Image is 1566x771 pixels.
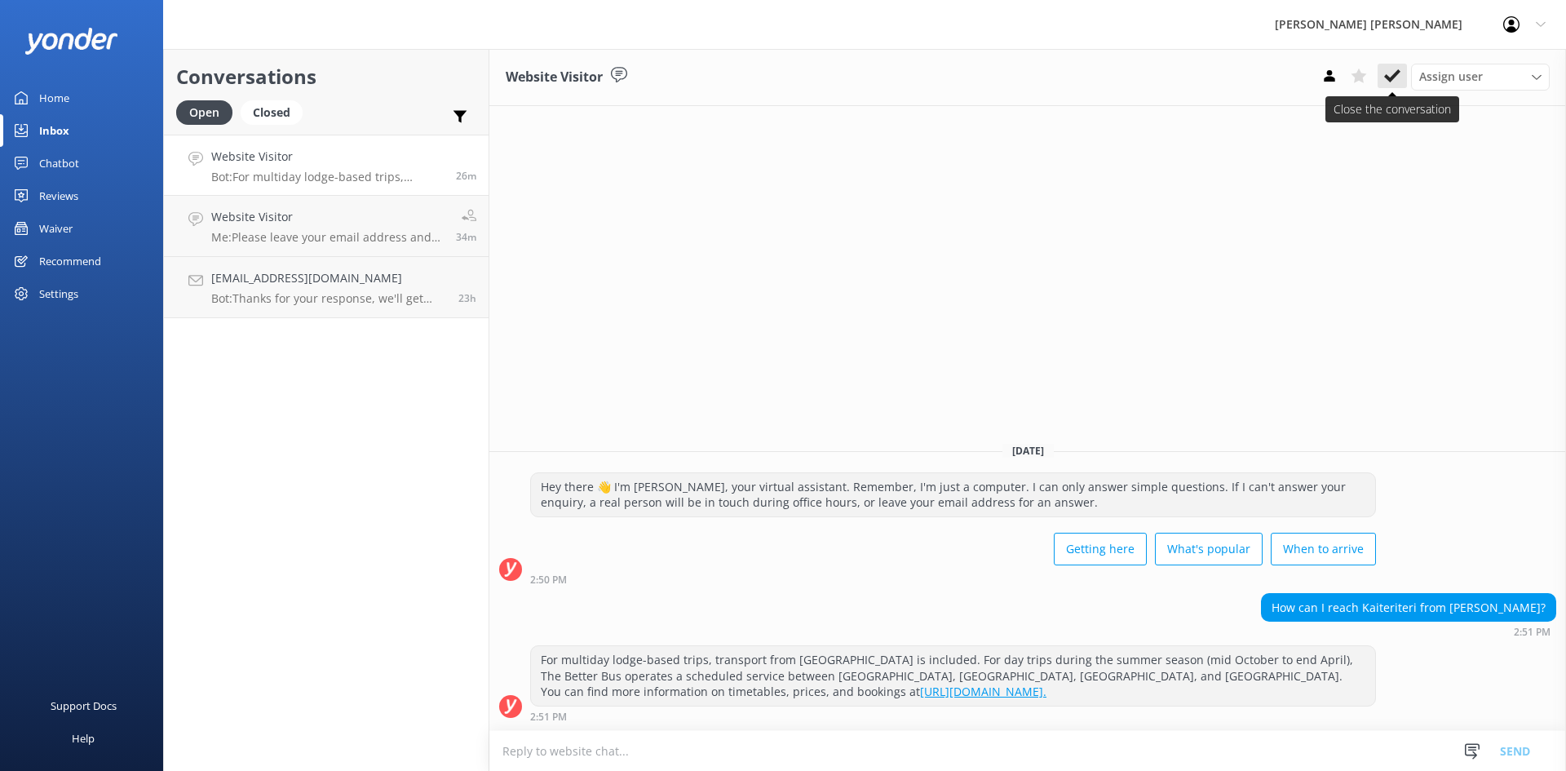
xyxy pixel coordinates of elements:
[1002,444,1054,458] span: [DATE]
[164,257,489,318] a: [EMAIL_ADDRESS][DOMAIN_NAME]Bot:Thanks for your response, we'll get back to you as soon as we can...
[530,574,1376,585] div: Aug 23 2025 02:50pm (UTC +12:00) Pacific/Auckland
[1411,64,1550,90] div: Assign User
[39,114,69,147] div: Inbox
[1155,533,1263,565] button: What's popular
[458,291,476,305] span: Aug 22 2025 03:23pm (UTC +12:00) Pacific/Auckland
[211,291,446,306] p: Bot: Thanks for your response, we'll get back to you as soon as we can during opening hours.
[1514,627,1551,637] strong: 2:51 PM
[1054,533,1147,565] button: Getting here
[530,712,567,722] strong: 2:51 PM
[39,212,73,245] div: Waiver
[530,711,1376,722] div: Aug 23 2025 02:51pm (UTC +12:00) Pacific/Auckland
[164,135,489,196] a: Website VisitorBot:For multiday lodge-based trips, transport from [GEOGRAPHIC_DATA] is included. ...
[1261,626,1556,637] div: Aug 23 2025 02:51pm (UTC +12:00) Pacific/Auckland
[211,208,444,226] h4: Website Visitor
[1419,68,1483,86] span: Assign user
[1262,594,1555,622] div: How can I reach Kaiteriteri from [PERSON_NAME]?
[506,67,603,88] h3: Website Visitor
[531,473,1375,516] div: Hey there 👋 I'm [PERSON_NAME], your virtual assistant. Remember, I'm just a computer. I can only ...
[176,100,232,125] div: Open
[176,103,241,121] a: Open
[24,28,118,55] img: yonder-white-logo.png
[530,575,567,585] strong: 2:50 PM
[241,103,311,121] a: Closed
[1271,533,1376,565] button: When to arrive
[176,61,476,92] h2: Conversations
[211,230,444,245] p: Me: Please leave your email address and we will send you a map.
[241,100,303,125] div: Closed
[39,245,101,277] div: Recommend
[51,689,117,722] div: Support Docs
[211,148,444,166] h4: Website Visitor
[456,169,476,183] span: Aug 23 2025 02:51pm (UTC +12:00) Pacific/Auckland
[920,684,1046,699] a: [URL][DOMAIN_NAME].
[456,230,476,244] span: Aug 23 2025 02:43pm (UTC +12:00) Pacific/Auckland
[72,722,95,755] div: Help
[39,277,78,310] div: Settings
[39,82,69,114] div: Home
[531,646,1375,706] div: For multiday lodge-based trips, transport from [GEOGRAPHIC_DATA] is included. For day trips durin...
[164,196,489,257] a: Website VisitorMe:Please leave your email address and we will send you a map.34m
[39,147,79,179] div: Chatbot
[211,269,446,287] h4: [EMAIL_ADDRESS][DOMAIN_NAME]
[39,179,78,212] div: Reviews
[211,170,444,184] p: Bot: For multiday lodge-based trips, transport from [GEOGRAPHIC_DATA] is included. For day trips ...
